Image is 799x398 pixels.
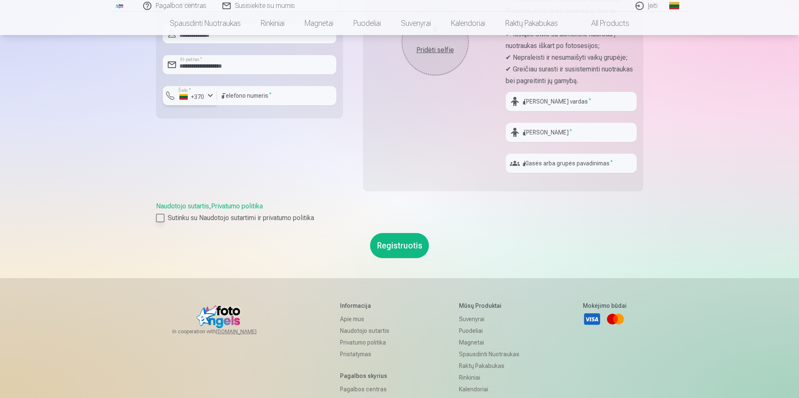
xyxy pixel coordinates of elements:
label: Sutinku su Naudotojo sutartimi ir privatumo politika [156,213,643,223]
a: Privatumo politika [211,202,263,210]
a: [DOMAIN_NAME] [216,328,277,335]
a: Naudotojo sutartis [156,202,209,210]
p: ✔ Išsiųsti SMS su asmenine nuoroda į nuotraukas iškart po fotosesijos; [506,28,637,52]
a: Visa [583,310,601,328]
img: /fa2 [115,3,124,8]
a: Kalendoriai [441,12,495,35]
a: All products [568,12,639,35]
a: Raktų pakabukas [495,12,568,35]
a: Privatumo politika [340,337,396,348]
h5: Informacija [340,302,396,310]
a: Pristatymas [340,348,396,360]
div: +370 [179,93,204,101]
button: Pridėti selfie [402,8,469,75]
a: Spausdinti nuotraukas [160,12,251,35]
a: Kalendoriai [459,383,519,395]
a: Pagalbos centras [340,383,396,395]
a: Puodeliai [343,12,391,35]
a: Rinkiniai [251,12,295,35]
label: Šalis [176,87,193,94]
div: , [156,201,643,223]
h5: Pagalbos skyrius [340,372,396,380]
a: Suvenyrai [391,12,441,35]
a: Naudotojo sutartis [340,325,396,337]
div: Pridėti selfie [410,45,460,55]
button: Šalis*+370 [163,86,217,105]
a: Mastercard [606,310,625,328]
a: Magnetai [295,12,343,35]
p: ✔ Greičiau surasti ir susisteminti nuotraukas bei pagreitinti jų gamybą. [506,63,637,87]
h5: Mūsų produktai [459,302,519,310]
button: Registruotis [370,233,429,258]
span: In cooperation with [172,328,277,335]
a: Puodeliai [459,325,519,337]
a: Rinkiniai [459,372,519,383]
p: ✔ Nepraleisti ir nesumaišyti vaikų grupėje; [506,52,637,63]
a: Magnetai [459,337,519,348]
a: Raktų pakabukas [459,360,519,372]
h5: Mokėjimo būdai [583,302,627,310]
a: Spausdinti nuotraukas [459,348,519,360]
a: Apie mus [340,313,396,325]
a: Suvenyrai [459,313,519,325]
